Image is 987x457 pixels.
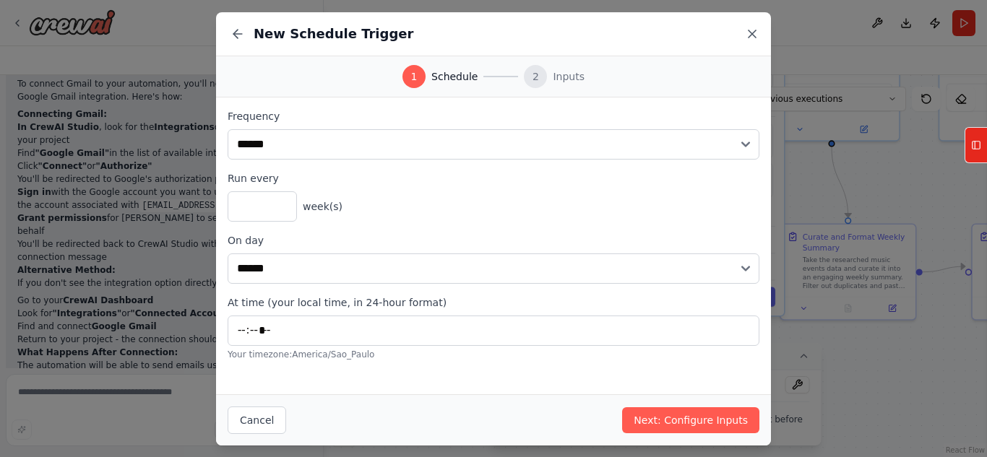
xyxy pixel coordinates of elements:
[228,171,759,186] label: Run every
[402,65,426,88] div: 1
[553,69,585,84] span: Inputs
[228,295,759,310] label: At time (your local time, in 24-hour format)
[228,233,759,248] label: On day
[228,406,286,434] button: Cancel
[303,199,342,214] span: week(s)
[228,109,759,123] label: Frequency
[622,407,759,433] button: Next: Configure Inputs
[228,349,759,360] p: Your timezone: America/Sao_Paulo
[524,65,547,88] div: 2
[431,69,478,84] span: Schedule
[254,24,413,44] h2: New Schedule Trigger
